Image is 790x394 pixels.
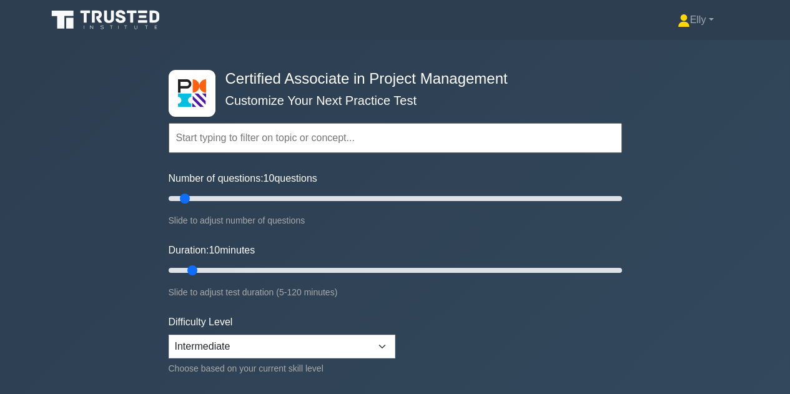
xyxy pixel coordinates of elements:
[169,243,255,258] label: Duration: minutes
[209,245,220,255] span: 10
[264,173,275,184] span: 10
[169,123,622,153] input: Start typing to filter on topic or concept...
[648,7,744,32] a: Elly
[169,171,317,186] label: Number of questions: questions
[169,285,622,300] div: Slide to adjust test duration (5-120 minutes)
[169,361,395,376] div: Choose based on your current skill level
[169,213,622,228] div: Slide to adjust number of questions
[169,315,233,330] label: Difficulty Level
[220,70,561,88] h4: Certified Associate in Project Management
